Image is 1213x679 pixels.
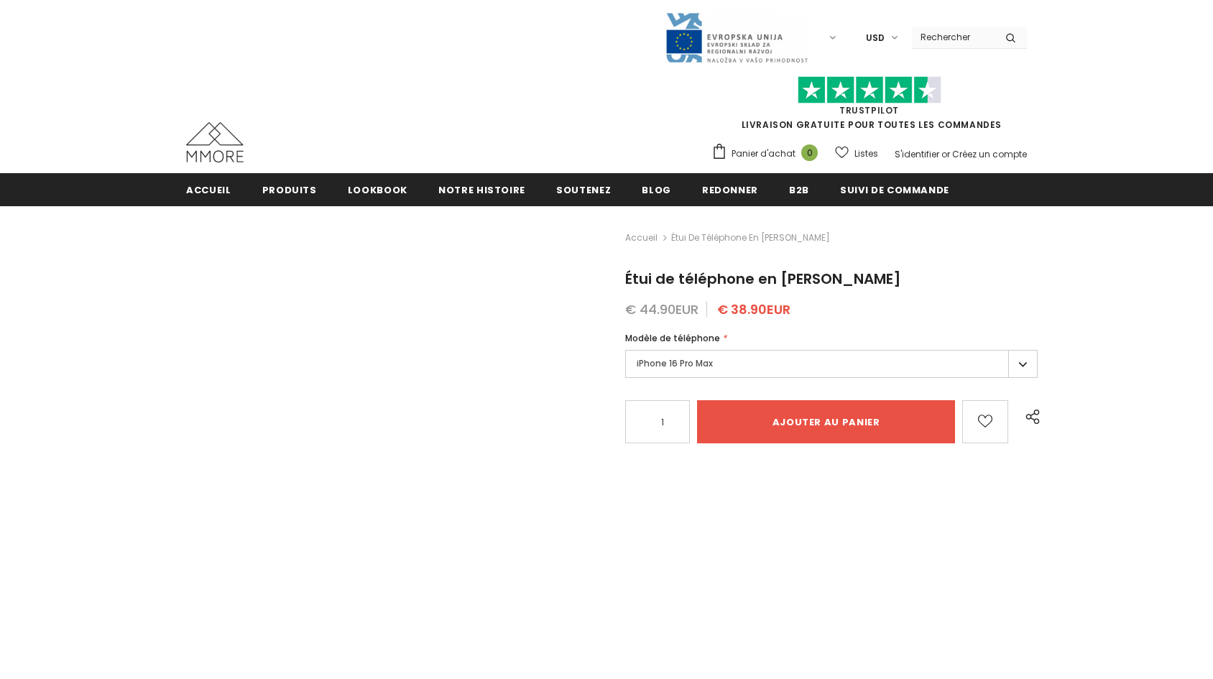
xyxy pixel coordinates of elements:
[348,173,407,205] a: Lookbook
[702,173,758,205] a: Redonner
[702,183,758,197] span: Redonner
[711,83,1027,131] span: LIVRAISON GRATUITE POUR TOUTES LES COMMANDES
[556,173,611,205] a: soutenez
[835,141,878,166] a: Listes
[556,183,611,197] span: soutenez
[732,147,795,161] span: Panier d'achat
[665,31,808,43] a: Javni Razpis
[854,147,878,161] span: Listes
[839,104,899,116] a: TrustPilot
[262,183,317,197] span: Produits
[438,183,525,197] span: Notre histoire
[840,173,949,205] a: Suivi de commande
[186,183,231,197] span: Accueil
[798,76,941,104] img: Faites confiance aux étoiles pilotes
[186,173,231,205] a: Accueil
[625,300,698,318] span: € 44.90EUR
[625,350,1038,378] label: iPhone 16 Pro Max
[625,269,901,289] span: Étui de téléphone en [PERSON_NAME]
[697,400,955,443] input: Ajouter au panier
[348,183,407,197] span: Lookbook
[671,229,830,246] span: Étui de téléphone en [PERSON_NAME]
[840,183,949,197] span: Suivi de commande
[642,173,671,205] a: Blog
[789,183,809,197] span: B2B
[625,332,720,344] span: Modèle de téléphone
[866,31,885,45] span: USD
[717,300,790,318] span: € 38.90EUR
[262,173,317,205] a: Produits
[895,148,939,160] a: S'identifier
[789,173,809,205] a: B2B
[912,27,995,47] input: Search Site
[801,144,818,161] span: 0
[438,173,525,205] a: Notre histoire
[711,143,825,165] a: Panier d'achat 0
[186,122,244,162] img: Cas MMORE
[941,148,950,160] span: or
[952,148,1027,160] a: Créez un compte
[642,183,671,197] span: Blog
[625,229,658,246] a: Accueil
[665,11,808,64] img: Javni Razpis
